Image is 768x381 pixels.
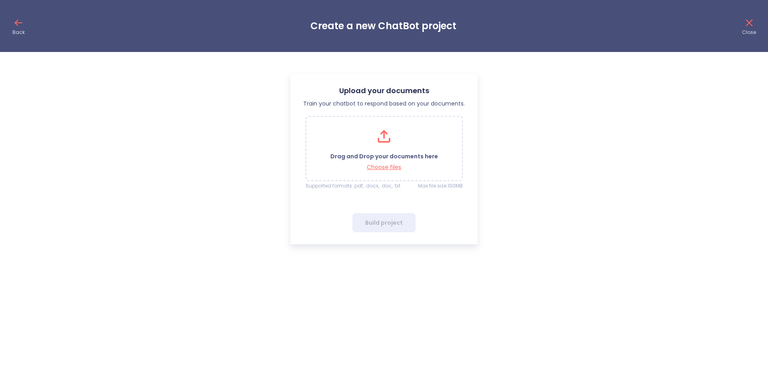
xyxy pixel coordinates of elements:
[330,164,438,171] p: Choose files
[303,100,465,108] p: Train your chatbot to respond based on your documents.
[330,153,438,160] p: Drag and Drop your documents here
[418,183,463,189] p: Max file size: 100MB
[303,86,465,95] h3: Upload your documents
[306,183,400,189] p: Supported formats: .pdf, .docx, .doc, .txt
[742,29,756,36] p: Close
[310,20,456,32] h3: Create a new ChatBot project
[12,29,25,36] p: Back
